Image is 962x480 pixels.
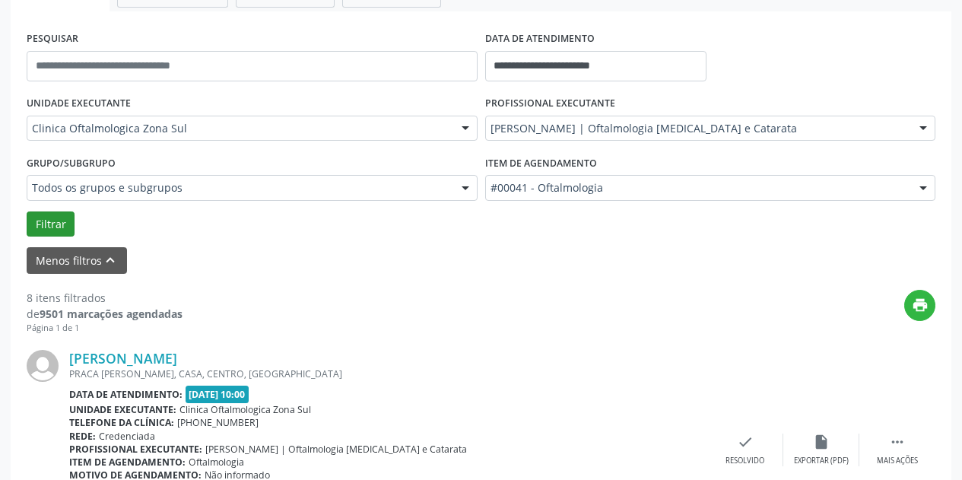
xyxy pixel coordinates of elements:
[40,307,183,321] strong: 9501 marcações agendadas
[189,456,244,469] span: Oftalmologia
[205,443,467,456] span: [PERSON_NAME] | Oftalmologia [MEDICAL_DATA] e Catarata
[27,92,131,116] label: UNIDADE EXECUTANTE
[69,367,707,380] div: PRACA [PERSON_NAME], CASA, CENTRO, [GEOGRAPHIC_DATA]
[179,403,311,416] span: Clinica Oftalmologica Zona Sul
[794,456,849,466] div: Exportar (PDF)
[491,121,905,136] span: [PERSON_NAME] | Oftalmologia [MEDICAL_DATA] e Catarata
[27,151,116,175] label: Grupo/Subgrupo
[69,430,96,443] b: Rede:
[889,434,906,450] i: 
[725,456,764,466] div: Resolvido
[912,297,929,313] i: print
[177,416,259,429] span: [PHONE_NUMBER]
[32,121,446,136] span: Clinica Oftalmologica Zona Sul
[491,180,905,195] span: #00041 - Oftalmologia
[69,350,177,367] a: [PERSON_NAME]
[99,430,155,443] span: Credenciada
[27,290,183,306] div: 8 itens filtrados
[904,290,935,321] button: print
[69,388,183,401] b: Data de atendimento:
[485,27,595,51] label: DATA DE ATENDIMENTO
[69,416,174,429] b: Telefone da clínica:
[485,151,597,175] label: Item de agendamento
[813,434,830,450] i: insert_drive_file
[27,247,127,274] button: Menos filtroskeyboard_arrow_up
[69,403,176,416] b: Unidade executante:
[27,27,78,51] label: PESQUISAR
[877,456,918,466] div: Mais ações
[102,252,119,269] i: keyboard_arrow_up
[737,434,754,450] i: check
[27,350,59,382] img: img
[485,92,615,116] label: PROFISSIONAL EXECUTANTE
[186,386,249,403] span: [DATE] 10:00
[69,456,186,469] b: Item de agendamento:
[32,180,446,195] span: Todos os grupos e subgrupos
[69,443,202,456] b: Profissional executante:
[27,211,75,237] button: Filtrar
[27,322,183,335] div: Página 1 de 1
[27,306,183,322] div: de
